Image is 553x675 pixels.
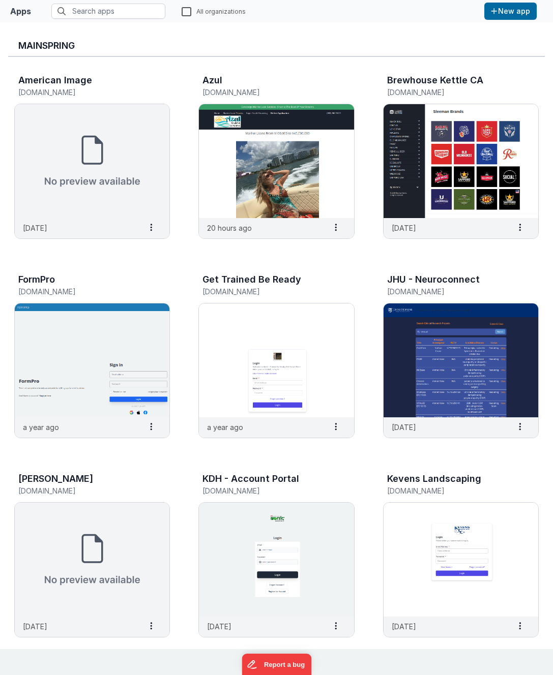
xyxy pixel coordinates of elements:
[387,474,481,484] h3: Kevens Landscaping
[18,288,144,295] h5: [DOMAIN_NAME]
[23,223,47,233] p: [DATE]
[387,88,513,96] h5: [DOMAIN_NAME]
[182,6,246,16] label: All organizations
[387,288,513,295] h5: [DOMAIN_NAME]
[23,422,59,433] p: a year ago
[207,223,252,233] p: 20 hours ago
[10,5,31,17] div: Apps
[18,274,55,285] h3: FormPro
[392,621,416,632] p: [DATE]
[202,474,299,484] h3: KDH - Account Portal
[18,487,144,495] h5: [DOMAIN_NAME]
[207,621,231,632] p: [DATE]
[202,75,222,85] h3: Azul
[18,474,93,484] h3: [PERSON_NAME]
[387,487,513,495] h5: [DOMAIN_NAME]
[207,422,243,433] p: a year ago
[484,3,537,20] button: New app
[202,487,329,495] h5: [DOMAIN_NAME]
[18,41,535,51] h3: MainSpring
[387,274,480,285] h3: JHU - Neuroconnect
[392,422,416,433] p: [DATE]
[387,75,483,85] h3: Brewhouse Kettle CA
[202,288,329,295] h5: [DOMAIN_NAME]
[202,88,329,96] h5: [DOMAIN_NAME]
[392,223,416,233] p: [DATE]
[23,621,47,632] p: [DATE]
[242,654,311,675] iframe: Marker.io feedback button
[18,75,92,85] h3: American Image
[18,88,144,96] h5: [DOMAIN_NAME]
[202,274,301,285] h3: Get Trained Be Ready
[51,4,165,19] input: Search apps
